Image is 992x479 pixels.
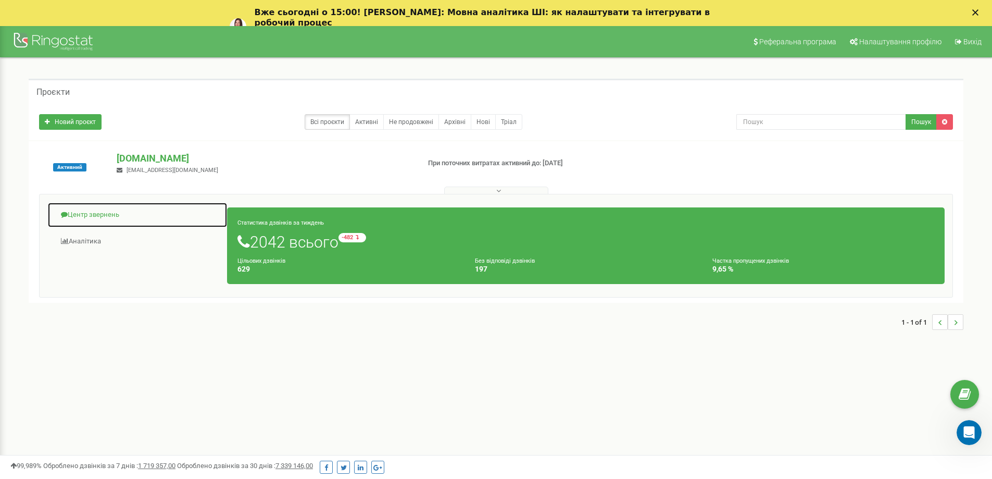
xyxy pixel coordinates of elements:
[43,462,175,470] span: Оброблено дзвінків за 7 днів :
[117,152,411,165] p: [DOMAIN_NAME]
[36,88,70,97] h5: Проєкти
[747,26,842,57] a: Реферальна програма
[237,257,285,264] small: Цільових дзвінків
[901,304,963,340] nav: ...
[47,229,228,254] a: Аналiтика
[843,26,947,57] a: Налаштування профілю
[972,9,983,16] div: Закрыть
[963,38,982,46] span: Вихід
[948,26,987,57] a: Вихід
[906,114,937,130] button: Пошук
[736,114,906,130] input: Пошук
[237,219,324,226] small: Статистика дзвінків за тиждень
[255,7,710,28] b: Вже сьогодні о 15:00! [PERSON_NAME]: Мовна аналітика ШІ: як налаштувати та інтегрувати в робочий ...
[712,265,934,273] h4: 9,65 %
[10,462,42,470] span: 99,989%
[438,114,471,130] a: Архівні
[53,163,86,171] span: Активний
[177,462,313,470] span: Оброблено дзвінків за 30 днів :
[383,114,439,130] a: Не продовжені
[230,18,246,35] img: Profile image for Yuliia
[127,167,218,174] span: [EMAIL_ADDRESS][DOMAIN_NAME]
[759,38,836,46] span: Реферальна програма
[237,233,934,251] h1: 2042 всього
[859,38,941,46] span: Налаштування профілю
[305,114,350,130] a: Всі проєкти
[471,114,496,130] a: Нові
[712,257,789,264] small: Частка пропущених дзвінків
[475,265,697,273] h4: 197
[275,462,313,470] u: 7 339 146,00
[901,314,932,330] span: 1 - 1 of 1
[138,462,175,470] u: 1 719 357,00
[428,158,645,168] p: При поточних витратах активний до: [DATE]
[338,233,366,242] small: -482
[495,114,522,130] a: Тріал
[237,265,459,273] h4: 629
[957,420,982,445] iframe: Intercom live chat
[39,114,102,130] a: Новий проєкт
[47,202,228,228] a: Центр звернень
[475,257,535,264] small: Без відповіді дзвінків
[349,114,384,130] a: Активні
